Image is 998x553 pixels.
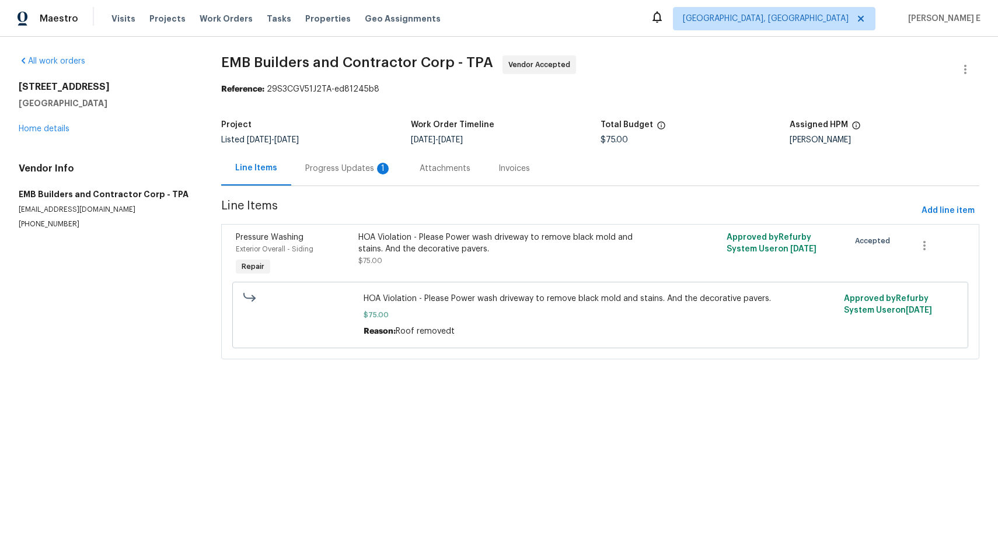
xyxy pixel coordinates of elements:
[364,327,396,335] span: Reason:
[411,136,463,144] span: -
[790,136,979,144] div: [PERSON_NAME]
[19,219,193,229] p: [PHONE_NUMBER]
[844,295,932,314] span: Approved by Refurby System User on
[40,13,78,24] span: Maestro
[19,205,193,215] p: [EMAIL_ADDRESS][DOMAIN_NAME]
[396,327,455,335] span: Roof removedt
[274,136,299,144] span: [DATE]
[221,136,299,144] span: Listed
[111,13,135,24] span: Visits
[917,200,979,222] button: Add line item
[601,136,628,144] span: $75.00
[364,293,837,304] span: HOA Violation - Please Power wash driveway to remove black mold and stains. And the decorative pa...
[19,97,193,109] h5: [GEOGRAPHIC_DATA]
[727,233,816,253] span: Approved by Refurby System User on
[221,200,917,222] span: Line Items
[438,136,463,144] span: [DATE]
[358,232,658,255] div: HOA Violation - Please Power wash driveway to remove black mold and stains. And the decorative pa...
[411,136,435,144] span: [DATE]
[247,136,299,144] span: -
[358,257,382,264] span: $75.00
[236,246,313,253] span: Exterior Overall - Siding
[221,121,252,129] h5: Project
[601,121,653,129] h5: Total Budget
[149,13,186,24] span: Projects
[411,121,494,129] h5: Work Order Timeline
[790,121,848,129] h5: Assigned HPM
[247,136,271,144] span: [DATE]
[852,121,861,136] span: The hpm assigned to this work order.
[790,245,816,253] span: [DATE]
[236,233,303,242] span: Pressure Washing
[364,309,837,321] span: $75.00
[377,163,389,174] div: 1
[903,13,980,24] span: [PERSON_NAME] E
[365,13,441,24] span: Geo Assignments
[855,235,895,247] span: Accepted
[305,163,392,174] div: Progress Updates
[683,13,849,24] span: [GEOGRAPHIC_DATA], [GEOGRAPHIC_DATA]
[200,13,253,24] span: Work Orders
[19,81,193,93] h2: [STREET_ADDRESS]
[221,55,493,69] span: EMB Builders and Contractor Corp - TPA
[267,15,291,23] span: Tasks
[19,163,193,174] h4: Vendor Info
[922,204,975,218] span: Add line item
[19,57,85,65] a: All work orders
[237,261,269,272] span: Repair
[657,121,666,136] span: The total cost of line items that have been proposed by Opendoor. This sum includes line items th...
[221,85,264,93] b: Reference:
[498,163,530,174] div: Invoices
[420,163,470,174] div: Attachments
[19,125,69,133] a: Home details
[221,83,979,95] div: 29S3CGV51J2TA-ed81245b8
[305,13,351,24] span: Properties
[19,188,193,200] h5: EMB Builders and Contractor Corp - TPA
[906,306,932,314] span: [DATE]
[508,59,575,71] span: Vendor Accepted
[235,162,277,174] div: Line Items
